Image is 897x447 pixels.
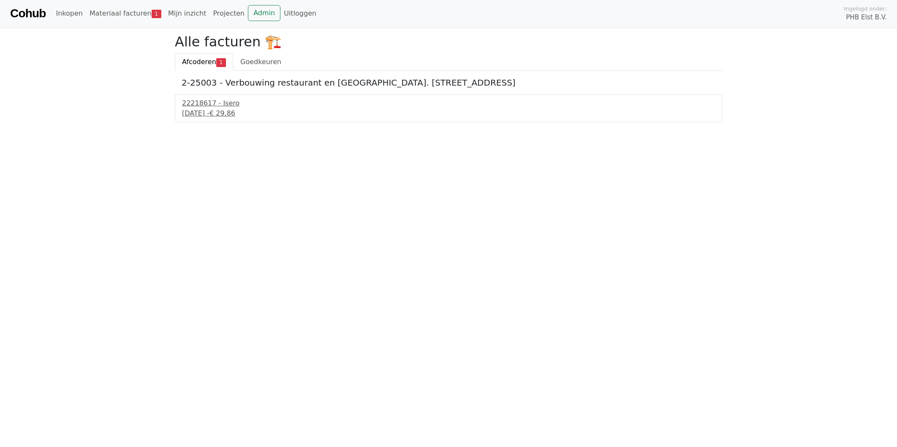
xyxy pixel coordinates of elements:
[216,58,226,67] span: 1
[175,34,722,50] h2: Alle facturen 🏗️
[182,98,715,108] div: 22218617 - Isero
[182,58,216,66] span: Afcoderen
[248,5,280,21] a: Admin
[846,13,887,22] span: PHB Elst B.V.
[240,58,281,66] span: Goedkeuren
[182,108,715,118] div: [DATE] -
[175,53,233,71] a: Afcoderen1
[233,53,288,71] a: Goedkeuren
[280,5,320,22] a: Uitloggen
[182,78,715,88] h5: 2-25003 - Verbouwing restaurant en [GEOGRAPHIC_DATA]. [STREET_ADDRESS]
[209,5,248,22] a: Projecten
[165,5,210,22] a: Mijn inzicht
[86,5,165,22] a: Materiaal facturen1
[152,10,161,18] span: 1
[10,3,46,24] a: Cohub
[52,5,86,22] a: Inkopen
[209,109,235,117] span: € 29,86
[182,98,715,118] a: 22218617 - Isero[DATE] -€ 29,86
[844,5,887,13] span: Ingelogd onder:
